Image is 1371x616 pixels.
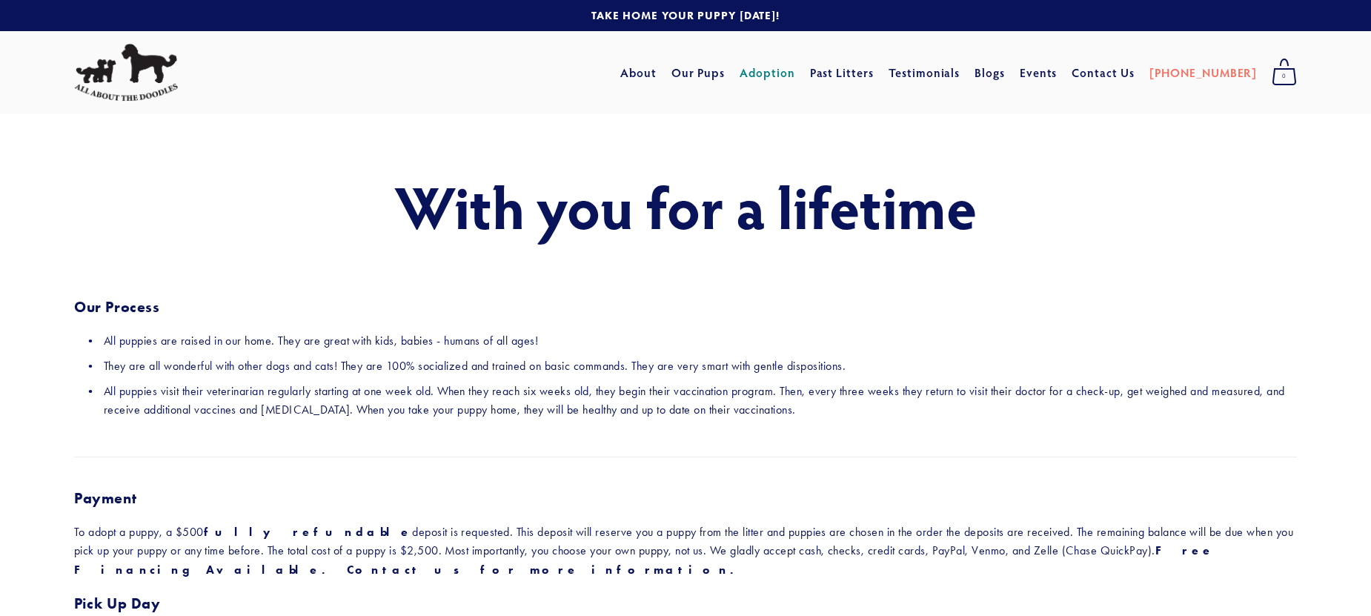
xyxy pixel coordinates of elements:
[1020,59,1058,86] a: Events
[74,44,178,102] img: All About The Doodles
[74,298,160,316] strong: Our Process
[975,59,1005,86] a: Blogs
[74,595,161,612] strong: Pick Up Day
[74,173,1297,239] h1: With you for a lifetime
[74,523,1297,580] p: To adopt a puppy, a $500 deposit is requested. This deposit will reserve you a puppy from the lit...
[740,59,795,86] a: Adoption
[104,331,1297,351] p: All puppies are raised in our home. They are great with kids, babies - humans of all ages!
[671,59,726,86] a: Our Pups
[74,489,136,507] strong: Payment
[620,59,657,86] a: About
[1272,67,1297,86] span: 0
[74,543,1226,577] strong: Free Financing Available. Contact us for more information.
[810,64,874,80] a: Past Litters
[1149,59,1257,86] a: [PHONE_NUMBER]
[104,357,1297,376] p: They are all wonderful with other dogs and cats! They are 100% socialized and trained on basic co...
[104,382,1297,420] p: All puppies visit their veterinarian regularly starting at one week old. When they reach six week...
[889,59,960,86] a: Testimonials
[204,525,413,539] strong: fully refundable
[1264,54,1304,91] a: 0 items in cart
[1072,59,1135,86] a: Contact Us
